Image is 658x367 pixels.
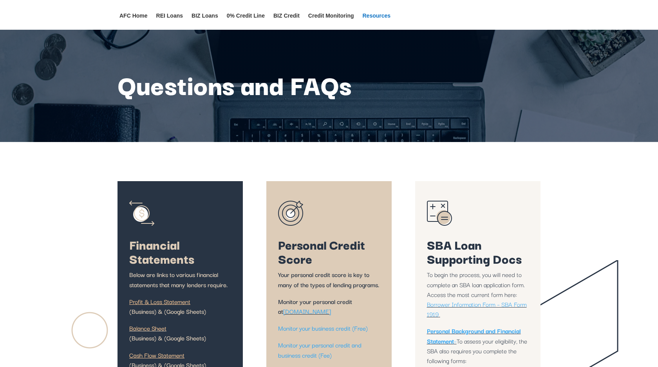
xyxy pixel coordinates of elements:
[129,235,194,268] span: Financial Statements
[427,326,521,349] a: ​Personal Background and Financial Statement–
[278,323,368,336] a: Monitor your business credit (Free)
[427,336,527,365] span: To assess your eligibility, the SBA also requires you complete the following forms:
[278,270,380,296] p: Your personal credit score is key to many of the types of lending programs.
[129,297,231,323] p: (Business) & (Google Sheets)
[427,326,521,345] b: Personal Background and Financial Statement
[192,13,218,30] a: BIZ Loans
[278,235,365,268] span: Personal Credit Score
[156,13,183,30] a: REI Loans
[119,13,148,30] a: AFC Home
[129,270,231,296] p: Below are links to various financial statements that many lenders require.
[283,306,331,320] a: [DOMAIN_NAME]
[427,270,525,299] span: To begin the process, you will need to complete an SBA loan application form. Access the most cur...
[117,69,415,103] h1: Questions and FAQs
[308,13,354,30] a: Credit Monitoring
[129,323,166,336] a: Balance Sheet
[427,299,527,322] a: Borrower Information Form – SBA Form 1919
[227,13,265,30] a: 0% Credit Line
[129,297,190,310] a: Profit & Loss Statement
[278,340,362,363] a: Monitor your personal credit and business credit (Fee)
[427,235,522,268] span: SBA Loan Supporting Docs
[273,13,300,30] a: BIZ Credit
[129,350,184,363] a: Cash Flow Statement
[427,299,527,318] span: Borrower Information Form – SBA Form 1919
[363,13,391,30] a: Resources
[454,336,457,345] span: –
[129,350,184,360] span: Cash Flow Statement
[129,323,231,350] p: (Business) & (Google Sheets)
[278,297,380,323] p: Monitor your personal credit at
